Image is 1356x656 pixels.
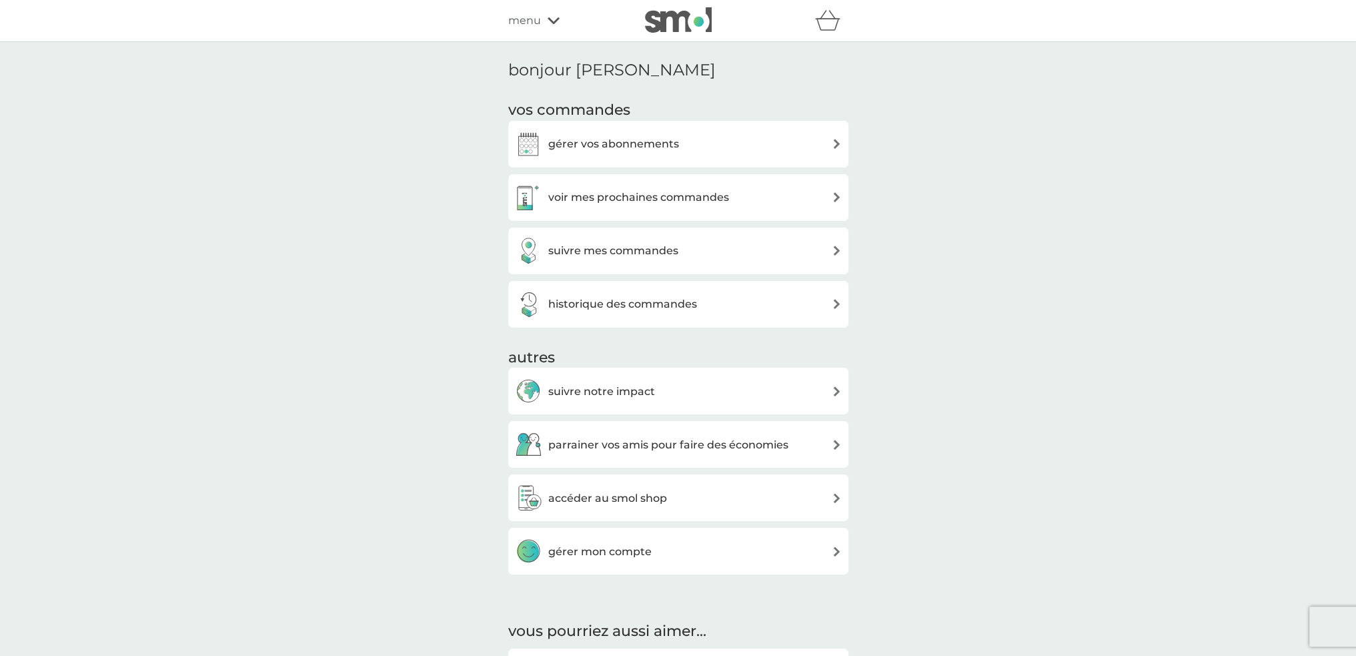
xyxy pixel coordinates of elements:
h3: suivre mes commandes [548,242,678,260]
h3: gérer mon compte [548,543,652,561]
h2: vous pourriez aussi aimer... [508,621,848,642]
h3: voir mes prochaines commandes [548,189,729,206]
h3: autres [508,348,848,368]
h3: vos commandes [508,100,848,121]
img: flèche à droite [832,493,842,503]
div: panier [815,7,848,34]
img: flèche à droite [832,386,842,396]
h3: suivre notre impact [548,383,655,400]
span: menu [508,12,541,29]
h3: gérer vos abonnements [548,135,679,153]
img: flèche à droite [832,246,842,256]
img: smol [645,7,712,33]
img: flèche à droite [832,440,842,450]
img: flèche à droite [832,139,842,149]
img: flèche à droite [832,192,842,202]
h3: historique des commandes [548,296,697,313]
img: flèche à droite [832,547,842,557]
img: flèche à droite [832,299,842,309]
h3: accéder au smol shop [548,490,667,507]
h2: bonjour [PERSON_NAME] [508,61,848,80]
h3: parrainer vos amis pour faire des économies [548,436,788,454]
